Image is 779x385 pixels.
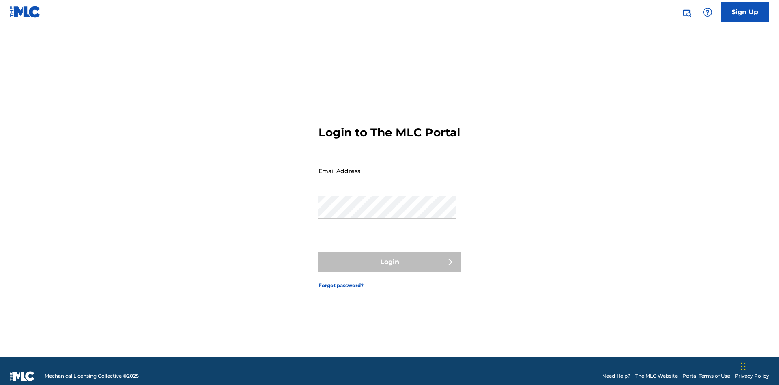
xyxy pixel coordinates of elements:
img: help [703,7,712,17]
div: Help [699,4,716,20]
div: Drag [741,354,746,379]
a: The MLC Website [635,372,678,380]
iframe: Chat Widget [738,346,779,385]
img: MLC Logo [10,6,41,18]
a: Need Help? [602,372,631,380]
a: Public Search [678,4,695,20]
h3: Login to The MLC Portal [318,125,460,140]
img: logo [10,371,35,381]
a: Portal Terms of Use [682,372,730,380]
a: Forgot password? [318,282,364,289]
a: Sign Up [721,2,769,22]
span: Mechanical Licensing Collective © 2025 [45,372,139,380]
img: search [682,7,691,17]
a: Privacy Policy [735,372,769,380]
